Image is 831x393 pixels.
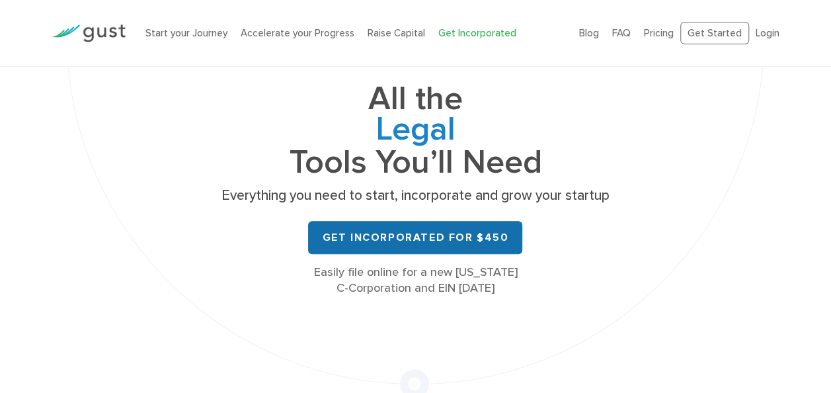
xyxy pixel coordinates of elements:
a: Start your Journey [145,27,227,39]
a: Login [756,27,779,39]
a: Blog [579,27,599,39]
a: Get Incorporated [438,27,516,39]
a: Raise Capital [368,27,425,39]
a: Get Started [680,22,749,45]
img: Gust Logo [52,24,126,42]
a: Accelerate your Progress [241,27,354,39]
a: Get Incorporated for $450 [308,221,522,254]
p: Everything you need to start, incorporate and grow your startup [217,187,613,205]
a: FAQ [612,27,631,39]
div: Easily file online for a new [US_STATE] C-Corporation and EIN [DATE] [217,265,613,296]
a: Pricing [644,27,674,39]
h1: All the Tools You’ll Need [217,84,613,177]
span: Legal [217,114,613,148]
